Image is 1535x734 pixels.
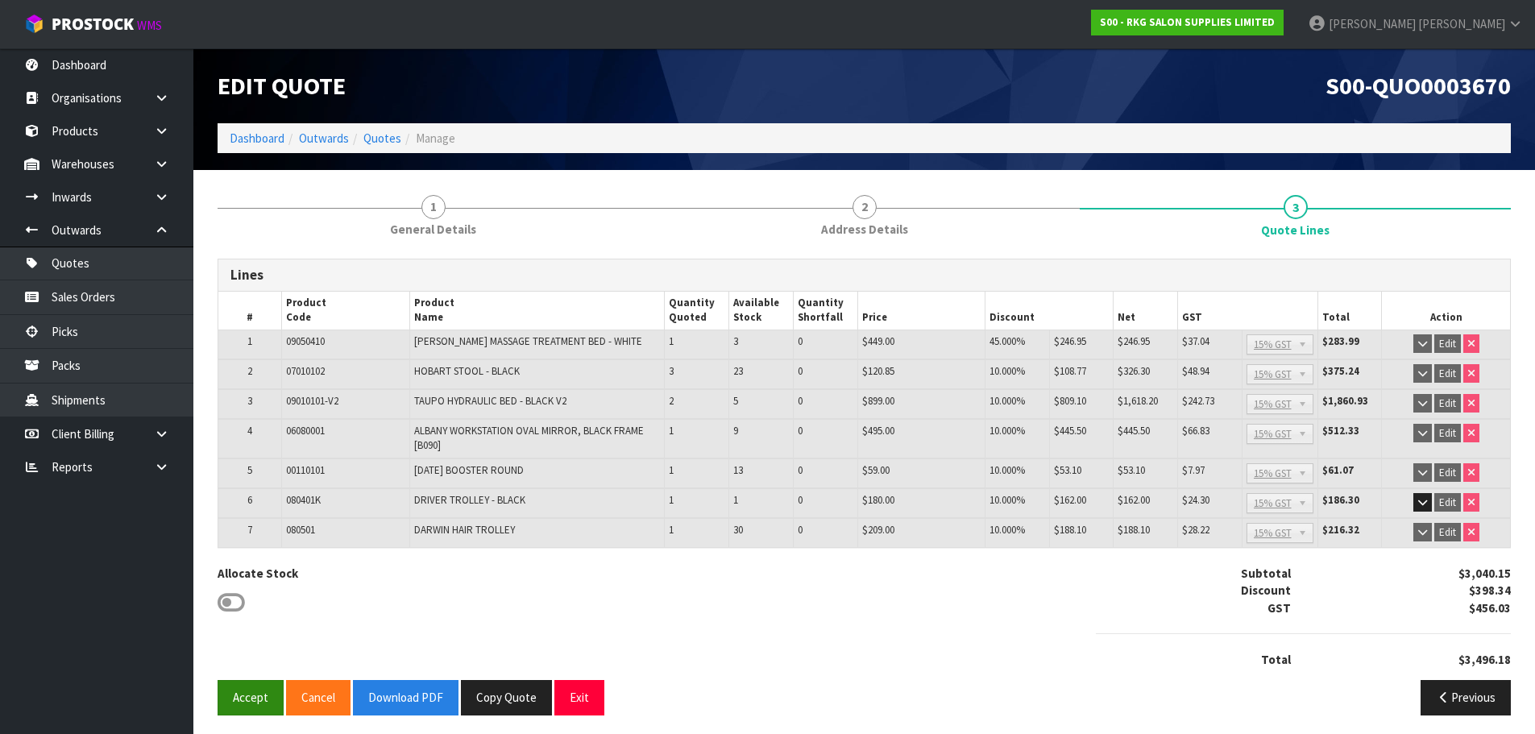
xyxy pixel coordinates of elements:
span: $28.22 [1182,523,1209,537]
h3: Lines [230,267,1498,283]
span: $445.50 [1118,424,1150,437]
span: $209.00 [862,523,894,537]
span: $120.85 [862,364,894,378]
span: [PERSON_NAME] [1329,16,1416,31]
button: Edit [1434,463,1461,483]
span: 09010101-V2 [286,394,338,408]
a: S00 - RKG SALON SUPPLIES LIMITED [1091,10,1284,35]
img: cube-alt.png [24,14,44,34]
span: 10.000% [989,394,1025,408]
span: 0 [798,334,803,348]
span: $445.50 [1054,424,1086,437]
strong: $283.99 [1322,334,1359,348]
span: 3 [669,364,674,378]
span: DRIVER TROLLEY - BLACK [414,493,525,507]
span: 4 [247,424,252,437]
span: HOBART STOOL - BLACK [414,364,520,378]
button: Copy Quote [461,680,552,715]
span: General Details [390,221,476,238]
th: Total [1317,292,1382,330]
th: Discount [985,292,1113,330]
span: 07010102 [286,364,325,378]
span: $66.83 [1182,424,1209,437]
span: $59.00 [862,463,890,477]
th: GST [1177,292,1317,330]
span: 1 [733,493,738,507]
span: $495.00 [862,424,894,437]
strong: GST [1267,600,1291,616]
th: Price [857,292,985,330]
span: 15% GST [1254,425,1292,444]
th: Product Name [409,292,664,330]
span: 23 [733,364,743,378]
span: 10.000% [989,364,1025,378]
strong: Total [1261,652,1291,667]
span: 06080001 [286,424,325,437]
strong: $3,040.15 [1458,566,1511,581]
strong: S00 - RKG SALON SUPPLIES LIMITED [1100,15,1275,29]
th: Product Code [282,292,409,330]
span: $53.10 [1054,463,1081,477]
strong: $3,496.18 [1458,652,1511,667]
span: 10.000% [989,493,1025,507]
strong: $1,860.93 [1322,394,1368,408]
span: 0 [798,463,803,477]
span: 080401K [286,493,321,507]
button: Edit [1434,493,1461,512]
span: 15% GST [1254,464,1292,483]
span: 0 [798,364,803,378]
span: 1 [421,195,446,219]
span: $180.00 [862,493,894,507]
span: $7.97 [1182,463,1205,477]
span: 15% GST [1254,524,1292,543]
span: $24.30 [1182,493,1209,507]
span: S00-QUO0003670 [1325,70,1511,101]
span: [PERSON_NAME] [1418,16,1505,31]
span: 3 [247,394,252,408]
th: Action [1382,292,1510,330]
th: # [218,292,282,330]
span: 15% GST [1254,365,1292,384]
span: 6 [247,493,252,507]
strong: Discount [1241,583,1291,598]
button: Edit [1434,364,1461,384]
span: $53.10 [1118,463,1145,477]
th: Net [1114,292,1178,330]
label: Allocate Stock [218,565,298,582]
a: Outwards [299,131,349,146]
span: 10.000% [989,463,1025,477]
th: Quantity Shortfall [793,292,857,330]
span: 30 [733,523,743,537]
span: 1 [669,334,674,348]
span: $326.30 [1118,364,1150,378]
span: $48.94 [1182,364,1209,378]
span: 45.000% [989,334,1025,348]
button: Accept [218,680,284,715]
button: Download PDF [353,680,458,715]
strong: $456.03 [1469,600,1511,616]
span: 00110101 [286,463,325,477]
th: Available Stock [729,292,794,330]
span: TAUPO HYDRAULIC BED - BLACK V2 [414,394,566,408]
span: $1,618.20 [1118,394,1158,408]
span: $809.10 [1054,394,1086,408]
span: $242.73 [1182,394,1214,408]
span: $188.10 [1054,523,1086,537]
strong: $398.34 [1469,583,1511,598]
button: Edit [1434,523,1461,542]
a: Dashboard [230,131,284,146]
span: Address Details [821,221,908,238]
strong: $186.30 [1322,493,1359,507]
span: 1 [669,463,674,477]
a: Quotes [363,131,401,146]
span: 15% GST [1254,335,1292,355]
span: Manage [416,131,455,146]
span: 1 [669,523,674,537]
span: 5 [247,463,252,477]
button: Previous [1421,680,1511,715]
button: Exit [554,680,604,715]
span: 7 [247,523,252,537]
span: 1 [669,493,674,507]
strong: Subtotal [1241,566,1291,581]
span: ALBANY WORKSTATION OVAL MIRROR, BLACK FRAME [B090] [414,424,644,452]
